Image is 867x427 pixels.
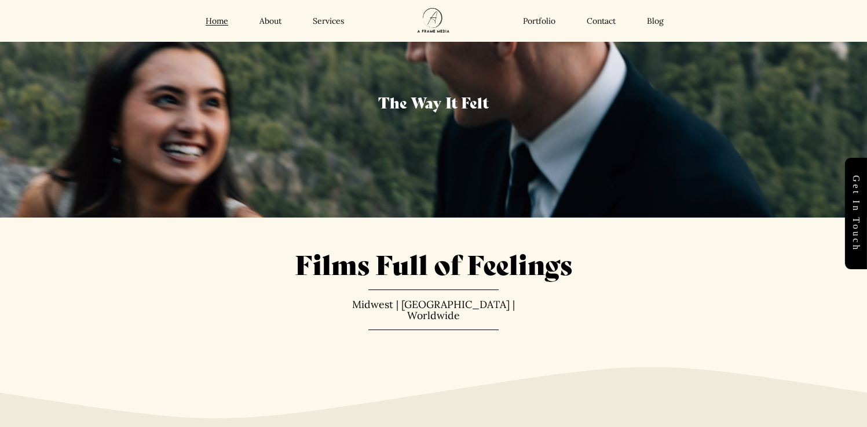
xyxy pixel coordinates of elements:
a: Services [313,16,344,27]
h1: Films Full of Feelings [28,246,839,281]
a: Home [206,16,228,27]
p: Midwest | [GEOGRAPHIC_DATA] | Worldwide [335,299,533,321]
span: The Way It Felt [378,91,489,113]
a: Get in touch [845,158,867,269]
a: About [259,16,281,27]
a: Portfolio [523,16,555,27]
a: Blog [647,16,664,27]
img: A Frame Media Wedding &amp; Corporate Videographer in Detroit Michigan [403,1,464,41]
a: Contact [587,16,616,27]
